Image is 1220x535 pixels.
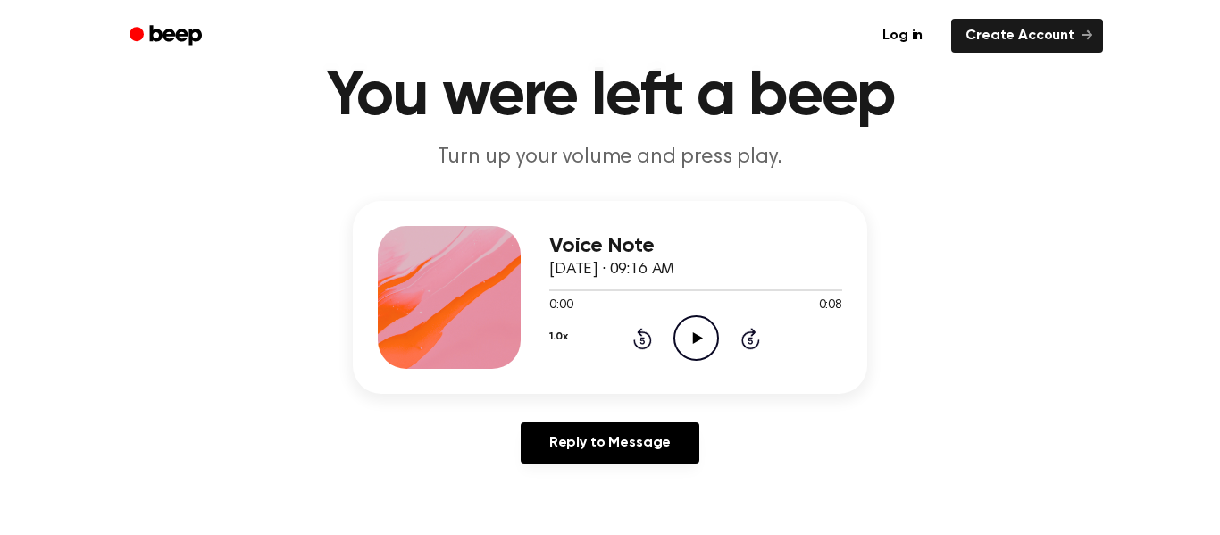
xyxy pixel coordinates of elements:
a: Create Account [951,19,1103,53]
a: Log in [865,15,940,56]
button: 1.0x [549,322,567,352]
p: Turn up your volume and press play. [267,143,953,172]
span: 0:00 [549,297,572,315]
a: Reply to Message [521,422,699,464]
h3: Voice Note [549,234,842,258]
h1: You were left a beep [153,64,1067,129]
a: Beep [117,19,218,54]
span: 0:08 [819,297,842,315]
span: [DATE] · 09:16 AM [549,262,674,278]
